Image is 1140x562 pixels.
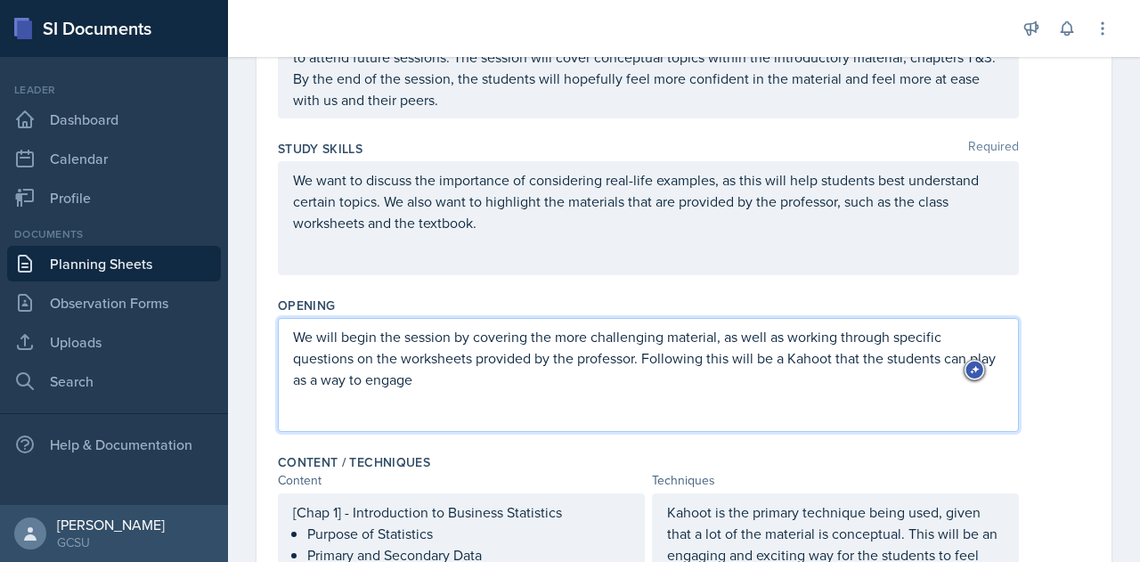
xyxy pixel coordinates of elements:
[7,82,221,98] div: Leader
[7,102,221,137] a: Dashboard
[7,226,221,242] div: Documents
[278,471,645,490] div: Content
[7,363,221,399] a: Search
[278,453,430,471] label: Content / Techniques
[278,140,362,158] label: Study Skills
[7,180,221,216] a: Profile
[307,523,630,544] p: Purpose of Statistics
[293,25,1004,110] p: The goal is to get the students familiarized with us and comfortable with each other while trying...
[7,427,221,462] div: Help & Documentation
[968,140,1019,158] span: Required
[7,141,221,176] a: Calendar
[7,285,221,321] a: Observation Forms
[57,516,165,533] div: [PERSON_NAME]
[293,169,1004,233] p: We want to discuss the importance of considering real-life examples, as this will help students b...
[293,501,630,523] p: [Chap 1] - Introduction to Business Statistics
[7,246,221,281] a: Planning Sheets
[57,533,165,551] div: GCSU
[278,297,335,314] label: Opening
[652,471,1019,490] div: Techniques
[7,324,221,360] a: Uploads
[293,326,1004,390] p: We will begin the session by covering the more challenging material, as well as working through s...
